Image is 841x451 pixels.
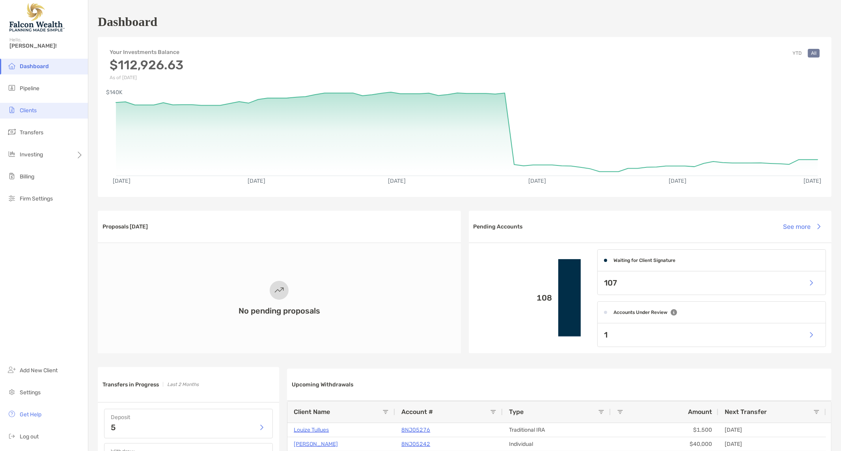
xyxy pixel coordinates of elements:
[528,178,546,184] text: [DATE]
[7,409,17,419] img: get-help icon
[111,414,266,421] h4: Deposit
[103,381,159,388] h3: Transfers in Progress
[20,411,41,418] span: Get Help
[474,223,523,230] h3: Pending Accounts
[509,408,524,416] span: Type
[20,85,39,92] span: Pipeline
[604,330,608,340] p: 1
[294,439,338,449] a: [PERSON_NAME]
[669,178,686,184] text: [DATE]
[7,83,17,93] img: pipeline icon
[106,89,123,96] text: $140K
[718,437,826,451] div: [DATE]
[7,149,17,159] img: investing icon
[294,408,330,416] span: Client Name
[611,423,718,437] div: $1,500
[239,306,320,316] h3: No pending proposals
[401,439,430,449] a: 8NJ05242
[401,425,430,435] a: 8NJ05276
[7,431,17,441] img: logout icon
[20,129,43,136] span: Transfers
[688,408,712,416] span: Amount
[604,278,617,288] p: 107
[789,49,805,58] button: YTD
[7,127,17,137] img: transfers icon
[111,423,116,431] p: 5
[20,63,49,70] span: Dashboard
[808,49,820,58] button: All
[98,15,157,29] h1: Dashboard
[113,178,131,184] text: [DATE]
[20,107,37,114] span: Clients
[103,223,148,230] h3: Proposals [DATE]
[9,3,65,32] img: Falcon Wealth Planning Logo
[7,171,17,181] img: billing icon
[388,178,406,184] text: [DATE]
[611,437,718,451] div: $40,000
[7,193,17,203] img: firm-settings icon
[20,173,34,180] span: Billing
[401,408,433,416] span: Account #
[7,105,17,115] img: clients icon
[20,389,41,396] span: Settings
[9,43,83,49] span: [PERSON_NAME]!
[294,425,329,435] a: Louize Tullues
[110,58,183,72] h3: $112,926.63
[20,433,39,440] span: Log out
[20,195,53,202] span: Firm Settings
[7,387,17,397] img: settings icon
[7,365,17,375] img: add_new_client icon
[475,293,552,303] p: 108
[503,423,611,437] div: Traditional IRA
[167,380,199,390] p: Last 2 Months
[614,310,668,315] h4: Accounts Under Review
[110,49,183,56] h4: Your Investments Balance
[725,408,767,416] span: Next Transfer
[20,367,58,374] span: Add New Client
[7,61,17,71] img: dashboard icon
[292,381,353,388] h3: Upcoming Withdrawals
[804,178,821,184] text: [DATE]
[614,258,675,263] h4: Waiting for Client Signature
[718,423,826,437] div: [DATE]
[20,151,43,158] span: Investing
[777,218,827,235] button: See more
[248,178,265,184] text: [DATE]
[503,437,611,451] div: Individual
[110,75,183,80] p: As of [DATE]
